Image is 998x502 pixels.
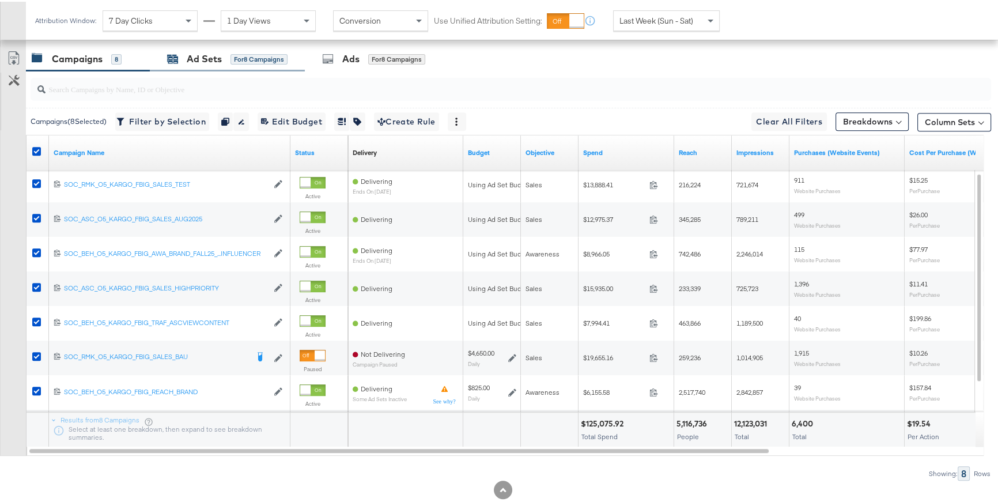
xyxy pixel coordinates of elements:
[468,317,532,326] div: Using Ad Set Budget
[300,398,326,406] label: Active
[792,431,807,439] span: Total
[64,282,268,292] a: SOC_ASC_O5_KARGO_FBIG_SALES_HIGHPRIORITY
[64,386,268,395] a: SOC_BEH_O5_KARGO_FBIG_REACH_BRAND
[909,186,940,193] sub: Per Purchase
[111,52,122,63] div: 8
[526,282,542,291] span: Sales
[368,52,425,63] div: for 8 Campaigns
[679,352,701,360] span: 259,236
[64,213,268,222] a: SOC_ASC_O5_KARGO_FBIG_SALES_AUG2025
[361,317,392,326] span: Delivering
[300,329,326,337] label: Active
[227,14,271,24] span: 1 Day Views
[361,213,392,222] span: Delivering
[909,312,931,321] span: $199.86
[526,213,542,222] span: Sales
[342,51,360,64] div: Ads
[794,393,841,400] sub: Website Purchases
[792,417,816,428] div: 6,400
[583,146,670,156] a: The total amount spent to date.
[468,179,532,188] div: Using Ad Set Budget
[64,247,268,257] a: SOC_BEH_O5_KARGO_FBIG_AWA_BRAND_FALL25_...INFLUENCER
[907,417,934,428] div: $19.54
[973,468,991,476] div: Rows
[958,465,970,479] div: 8
[300,295,326,302] label: Active
[526,146,574,156] a: Your campaign's objective.
[64,350,248,360] div: SOC_RMK_O5_KARGO_FBIG_SALES_BAU
[917,111,991,130] button: Column Sets
[374,111,439,129] button: Create Rule
[261,113,322,127] span: Edit Budget
[736,386,763,395] span: 2,842,857
[526,352,542,360] span: Sales
[736,352,763,360] span: 1,014,905
[909,209,928,217] span: $26.00
[679,146,727,156] a: The number of people your ad was served to.
[794,324,841,331] sub: Website Purchases
[676,417,710,428] div: 5,116,736
[583,248,645,256] span: $8,966.05
[909,393,940,400] sub: Per Purchase
[46,71,904,94] input: Search Campaigns by Name, ID or Objective
[187,51,222,64] div: Ad Sets
[679,317,701,326] span: 463,866
[734,417,770,428] div: 12,123,031
[736,213,758,222] span: 789,211
[581,417,627,428] div: $125,075.92
[361,175,392,184] span: Delivering
[619,14,693,24] span: Last Week (Sun - Sat)
[526,386,560,395] span: Awareness
[35,15,97,23] div: Attribution Window:
[583,386,645,395] span: $6,155.58
[119,113,206,127] span: Filter by Selection
[300,364,326,371] label: Paused
[230,52,288,63] div: for 8 Campaigns
[583,179,645,187] span: $13,888.41
[468,347,494,356] div: $4,650.00
[353,187,392,193] sub: ends on [DATE]
[258,111,326,129] button: Edit Budget
[468,213,532,222] div: Using Ad Set Budget
[736,317,763,326] span: 1,189,500
[836,111,909,129] button: Breakdowns
[794,382,801,390] span: 39
[794,289,841,296] sub: Website Purchases
[794,209,804,217] span: 499
[583,282,645,291] span: $15,935.00
[468,382,490,391] div: $825.00
[794,255,841,262] sub: Website Purchases
[794,146,900,156] a: The number of times a purchase was made tracked by your Custom Audience pixel on your website aft...
[928,468,958,476] div: Showing:
[64,316,268,326] a: SOC_BEH_O5_KARGO_FBIG_TRAF_ASCVIEWCONTENT
[794,278,809,286] span: 1,396
[468,248,532,257] div: Using Ad Set Budget
[353,256,392,262] sub: ends on [DATE]
[909,174,928,183] span: $15.25
[909,220,940,227] sub: Per Purchase
[339,14,381,24] span: Conversion
[115,111,209,129] button: Filter by Selection
[64,282,268,291] div: SOC_ASC_O5_KARGO_FBIG_SALES_HIGHPRIORITY
[434,14,542,25] label: Use Unified Attribution Setting:
[679,213,701,222] span: 345,285
[583,213,645,222] span: $12,975.37
[468,146,516,156] a: The maximum amount you're willing to spend on your ads, on average each day or over the lifetime ...
[908,431,939,439] span: Per Action
[679,248,701,256] span: 742,486
[361,383,392,391] span: Delivering
[109,14,153,24] span: 7 Day Clicks
[736,248,763,256] span: 2,246,014
[679,179,701,187] span: 216,224
[300,225,326,233] label: Active
[736,179,758,187] span: 721,674
[353,146,377,156] a: Reflects the ability of your Ad Campaign to achieve delivery based on ad states, schedule and bud...
[52,51,103,64] div: Campaigns
[909,243,928,252] span: $77.97
[300,260,326,267] label: Active
[64,178,268,187] div: SOC_RMK_O5_KARGO_FBIG_SALES_TEST
[679,386,705,395] span: 2,517,740
[909,358,940,365] sub: Per Purchase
